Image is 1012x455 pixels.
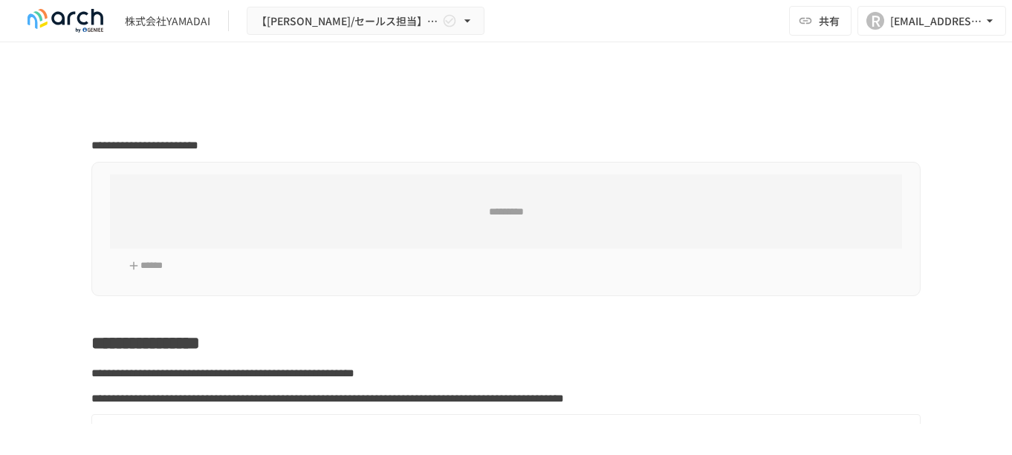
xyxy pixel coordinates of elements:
[125,13,210,29] div: 株式会社YAMADAI
[866,12,884,30] div: R
[890,12,982,30] div: [EMAIL_ADDRESS][DOMAIN_NAME]
[256,12,439,30] span: 【[PERSON_NAME]/セールス担当】株式会社YAMADAI様_初期設定サポート
[18,9,113,33] img: logo-default@2x-9cf2c760.svg
[857,6,1006,36] button: R[EMAIL_ADDRESS][DOMAIN_NAME]
[789,6,852,36] button: 共有
[819,13,840,29] span: 共有
[247,7,484,36] button: 【[PERSON_NAME]/セールス担当】株式会社YAMADAI様_初期設定サポート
